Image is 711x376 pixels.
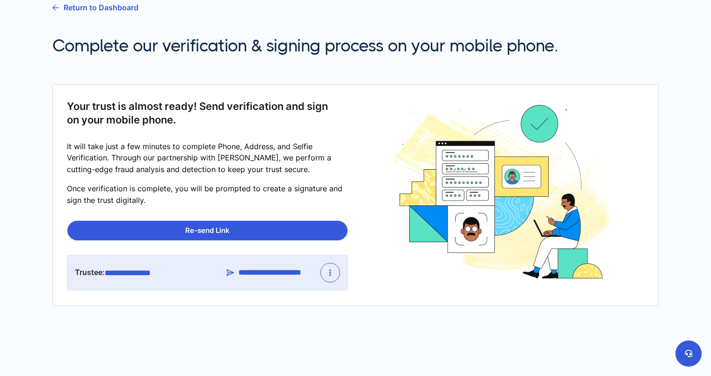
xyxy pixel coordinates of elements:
img: go back icon [52,5,59,11]
button: Re-send Link [67,221,348,240]
span: Your trust is almost ready! Send verification and sign on your mobile phone. [67,100,341,126]
p: Once verification is complete, you will be prompted to create a signature and sign the trust digi... [67,183,348,206]
p: It will take just a few minutes to complete Phone, Address, and Selfie Verification. Through our ... [67,141,348,175]
span: Trustee: [75,268,105,277]
img: Identity Verification and Signing [385,100,622,283]
h2: Complete our verification & signing process on your mobile phone. [52,36,659,56]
